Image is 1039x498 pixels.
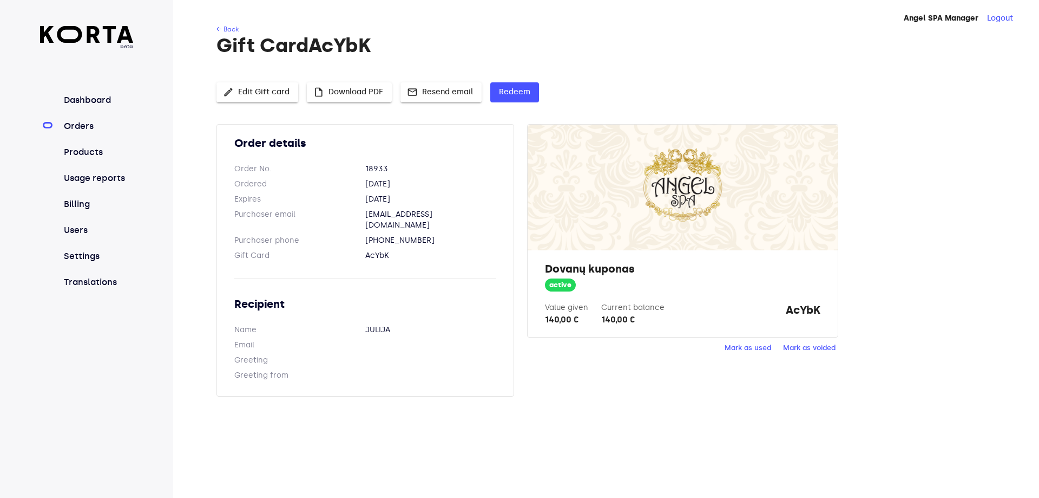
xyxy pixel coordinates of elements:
a: Usage reports [62,172,134,185]
dt: Ordered [234,179,365,190]
div: 140,00 € [545,313,588,326]
button: Mark as voided [780,340,838,357]
dd: [DATE] [365,194,496,205]
a: Translations [62,276,134,289]
h2: Order details [234,135,496,151]
a: Billing [62,198,134,211]
a: beta [40,26,134,50]
div: 140,00 € [601,313,665,326]
button: Download PDF [307,82,392,102]
button: Redeem [490,82,539,102]
a: Users [62,224,134,237]
dt: Purchaser phone [234,235,365,246]
dd: [PHONE_NUMBER] [365,235,496,246]
strong: Angel SPA Manager [904,14,978,23]
span: Mark as used [725,342,771,354]
span: mail [407,87,418,98]
dt: Email [234,340,365,351]
dd: AcYbK [365,250,496,261]
label: Value given [545,303,588,312]
h2: Dovanų kuponas [545,261,820,276]
dt: Expires [234,194,365,205]
button: Logout [987,13,1013,24]
span: Edit Gift card [225,86,290,99]
span: Redeem [499,86,530,99]
h1: Gift Card AcYbK [216,35,994,56]
dd: [EMAIL_ADDRESS][DOMAIN_NAME] [365,209,496,231]
button: Edit Gift card [216,82,298,102]
dd: JULIJA [365,325,496,335]
button: Resend email [400,82,482,102]
a: Settings [62,250,134,263]
label: Current balance [601,303,665,312]
dt: Order No. [234,164,365,174]
button: Mark as used [722,340,774,357]
span: insert_drive_file [313,87,324,98]
span: edit [223,87,234,98]
span: Download PDF [315,86,383,99]
span: beta [40,43,134,50]
span: active [545,280,576,290]
dt: Greeting [234,355,365,366]
a: Orders [62,120,134,133]
dt: Greeting from [234,370,365,381]
a: ← Back [216,25,239,33]
a: Edit Gift card [216,86,298,95]
dt: Name [234,325,365,335]
dd: [DATE] [365,179,496,190]
img: Korta [40,26,134,43]
dt: Purchaser email [234,209,365,231]
span: Mark as voided [783,342,836,354]
dt: Gift Card [234,250,365,261]
a: Products [62,146,134,159]
span: Resend email [409,86,473,99]
a: Dashboard [62,94,134,107]
dd: 18933 [365,164,496,174]
h2: Recipient [234,296,496,312]
strong: AcYbK [786,302,820,326]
